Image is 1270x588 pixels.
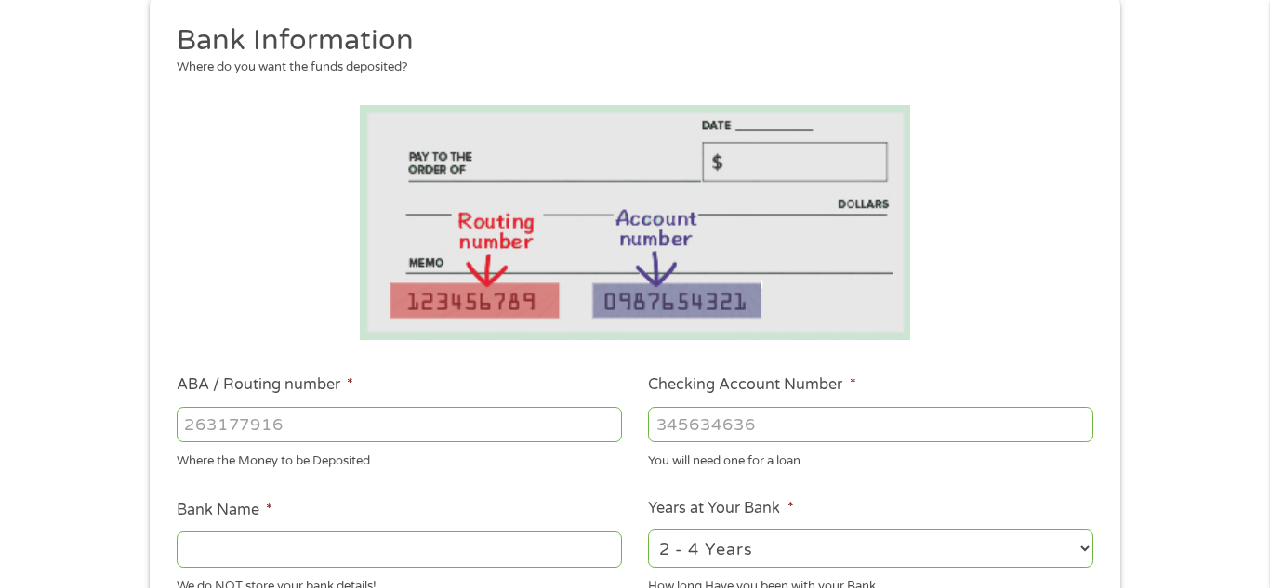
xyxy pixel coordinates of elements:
[648,446,1093,471] div: You will need one for a loan.
[177,501,272,520] label: Bank Name
[177,407,622,442] input: 263177916
[177,375,353,395] label: ABA / Routing number
[648,407,1093,442] input: 345634636
[177,22,1080,59] h2: Bank Information
[177,59,1080,77] div: Where do you want the funds deposited?
[360,105,910,340] img: Routing number location
[648,375,855,395] label: Checking Account Number
[648,499,793,518] label: Years at Your Bank
[177,446,622,471] div: Where the Money to be Deposited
